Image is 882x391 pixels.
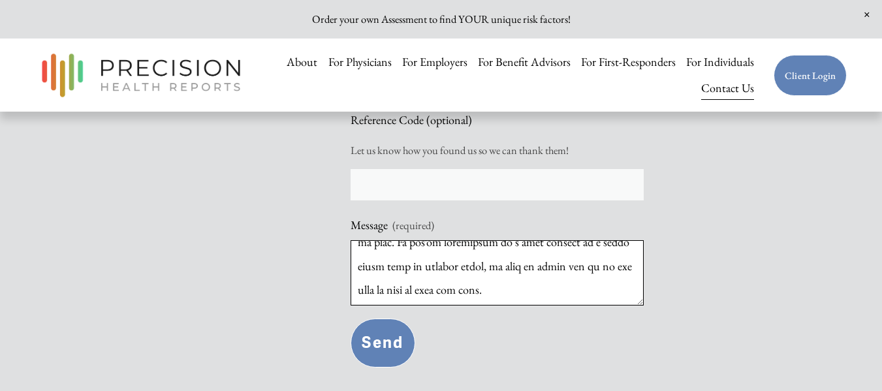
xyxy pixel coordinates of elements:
textarea: Lo ipsum, Dolorsitame cons adipisc elitse doeiusm tempor in utlabo e dolorema aliquae admi veniam... [351,240,644,305]
a: For Benefit Advisors [478,50,571,76]
a: For Individuals [686,50,754,76]
a: For First-Responders [581,50,676,76]
span: Message [351,213,388,237]
img: Precision Health Reports [35,48,247,103]
button: Send [351,319,415,368]
p: Let us know how you found us so we can thank them! [351,134,644,166]
a: For Employers [402,50,467,76]
span: (required) [392,215,434,236]
a: Client Login [774,55,847,96]
a: For Physicians [328,50,392,76]
iframe: Chat Widget [817,328,882,391]
span: Reference Code (optional) [351,108,472,132]
a: About [287,50,317,76]
a: Contact Us [701,75,754,101]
